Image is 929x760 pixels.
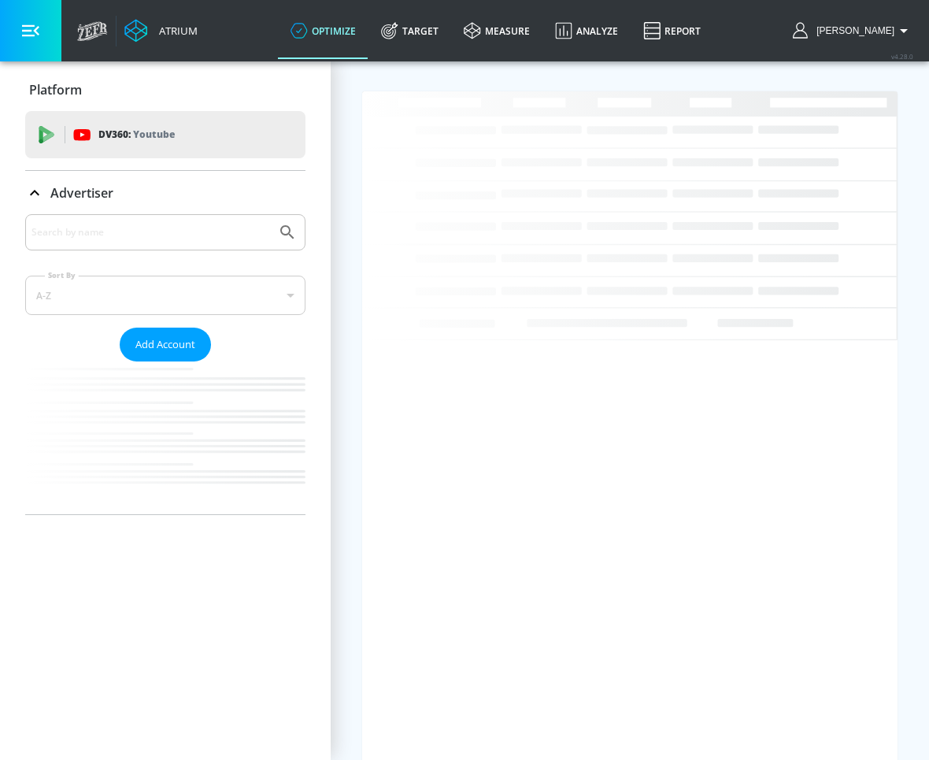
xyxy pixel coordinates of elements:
a: Analyze [542,2,631,59]
button: [PERSON_NAME] [793,21,913,40]
div: Atrium [153,24,198,38]
a: measure [451,2,542,59]
div: Advertiser [25,171,305,215]
label: Sort By [45,270,79,280]
a: Report [631,2,713,59]
button: Add Account [120,328,211,361]
p: Platform [29,81,82,98]
p: Advertiser [50,184,113,202]
p: DV360: [98,126,175,143]
a: Atrium [124,19,198,43]
a: optimize [278,2,368,59]
span: v 4.28.0 [891,52,913,61]
div: Platform [25,68,305,112]
a: Target [368,2,451,59]
p: Youtube [133,126,175,143]
span: Add Account [135,336,195,354]
nav: list of Advertiser [25,361,305,514]
div: A-Z [25,276,305,315]
span: login as: justin.nim@zefr.com [810,25,894,36]
div: DV360: Youtube [25,111,305,158]
input: Search by name [31,222,270,243]
div: Advertiser [25,214,305,514]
